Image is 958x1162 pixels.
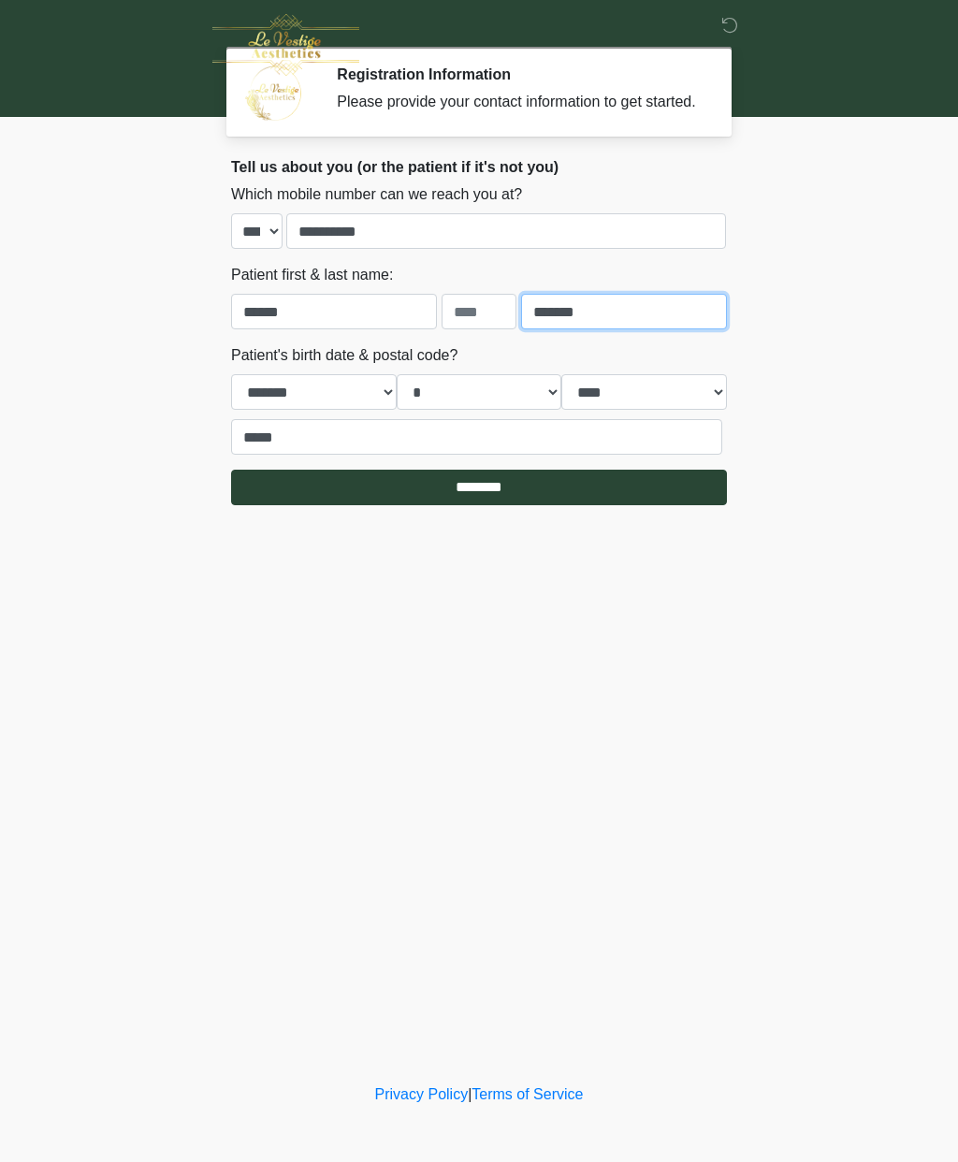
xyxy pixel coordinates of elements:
a: | [468,1086,472,1102]
a: Privacy Policy [375,1086,469,1102]
img: Agent Avatar [245,65,301,122]
h2: Tell us about you (or the patient if it's not you) [231,158,727,176]
label: Patient first & last name: [231,264,393,286]
label: Patient's birth date & postal code? [231,344,457,367]
label: Which mobile number can we reach you at? [231,183,522,206]
div: Please provide your contact information to get started. [337,91,699,113]
a: Terms of Service [472,1086,583,1102]
img: Le Vestige Aesthetics Logo [212,14,359,76]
